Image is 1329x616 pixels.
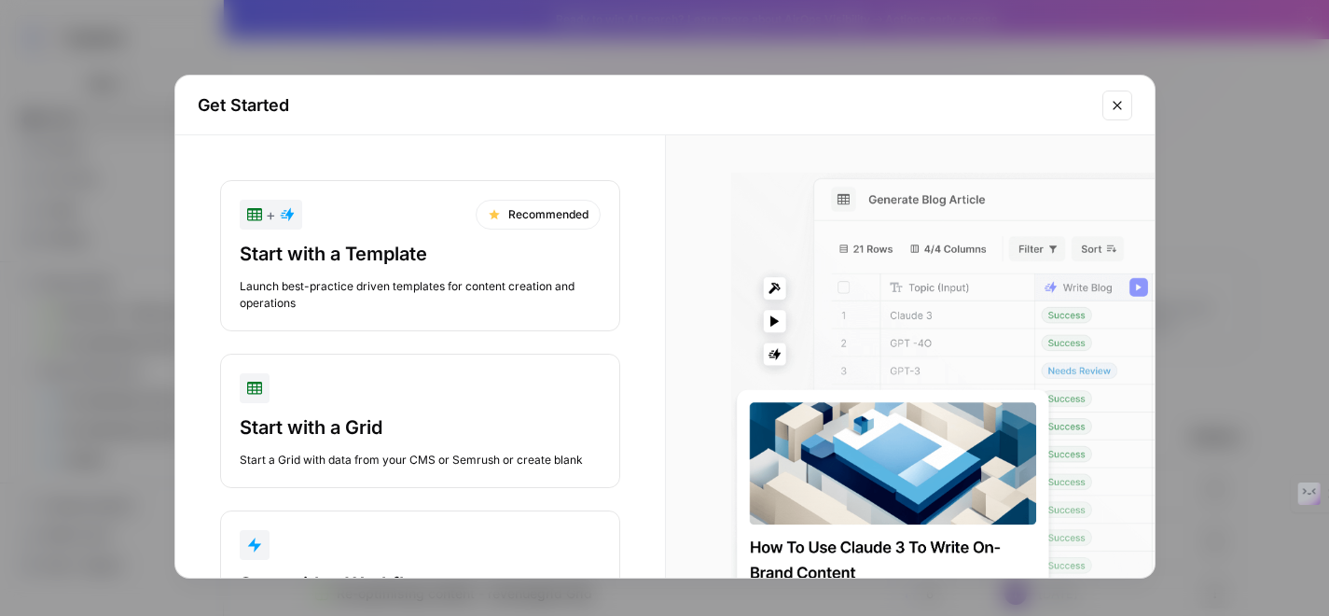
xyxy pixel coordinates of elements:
[476,200,601,230] div: Recommended
[247,203,295,226] div: +
[240,278,601,312] div: Launch best-practice driven templates for content creation and operations
[198,92,1091,119] h2: Get Started
[240,571,601,597] div: Start with a Workflow
[1102,91,1132,120] button: Close modal
[240,452,601,469] div: Start a Grid with data from your CMS or Semrush or create blank
[240,241,601,267] div: Start with a Template
[220,180,620,331] button: +RecommendedStart with a TemplateLaunch best-practice driven templates for content creation and o...
[240,414,601,441] div: Start with a Grid
[220,354,620,488] button: Start with a GridStart a Grid with data from your CMS or Semrush or create blank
